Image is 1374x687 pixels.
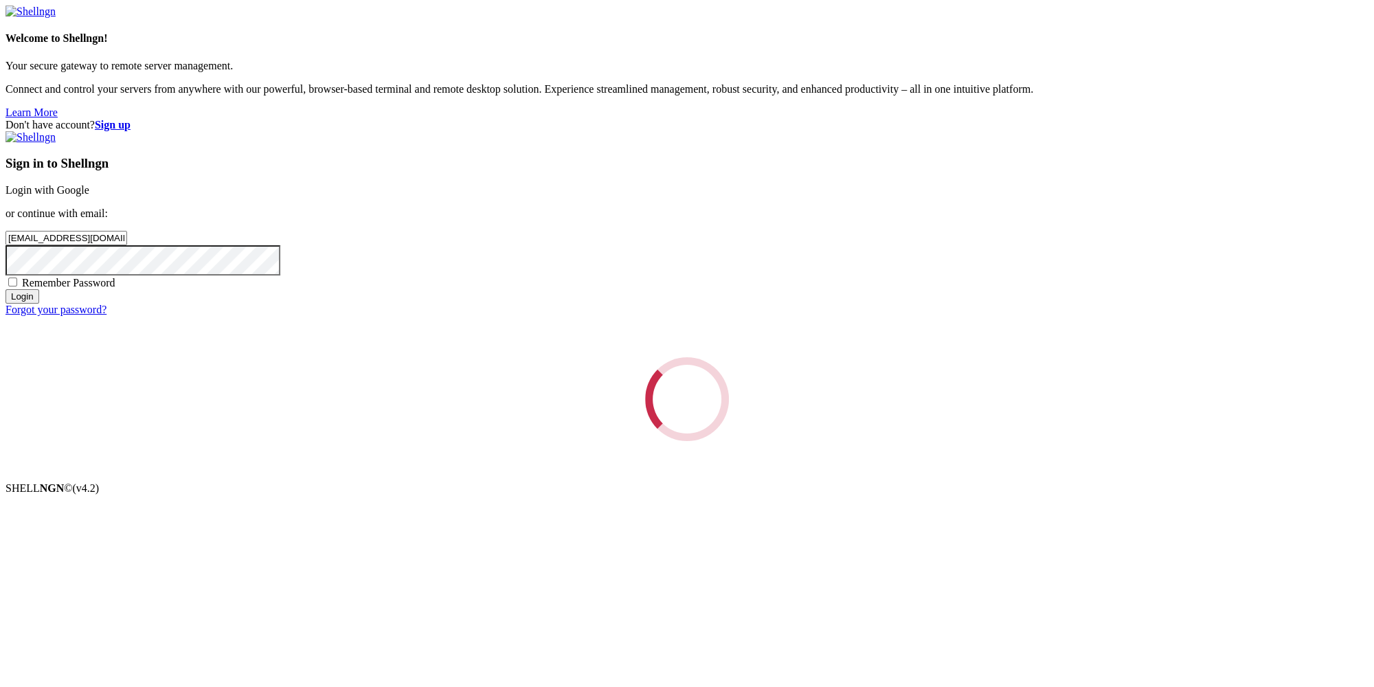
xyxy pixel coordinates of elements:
b: NGN [40,482,65,494]
input: Email address [5,231,127,245]
a: Learn More [5,106,58,118]
p: or continue with email: [5,207,1369,220]
p: Your secure gateway to remote server management. [5,60,1369,72]
a: Forgot your password? [5,304,106,315]
p: Connect and control your servers from anywhere with our powerful, browser-based terminal and remo... [5,83,1369,95]
h3: Sign in to Shellngn [5,156,1369,171]
img: Shellngn [5,5,56,18]
input: Remember Password [8,278,17,286]
span: Remember Password [22,277,115,289]
h4: Welcome to Shellngn! [5,32,1369,45]
img: Shellngn [5,131,56,144]
span: SHELL © [5,482,99,494]
span: 4.2.0 [73,482,100,494]
div: Loading... [641,353,732,444]
a: Sign up [95,119,131,131]
a: Login with Google [5,184,89,196]
input: Login [5,289,39,304]
div: Don't have account? [5,119,1369,131]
